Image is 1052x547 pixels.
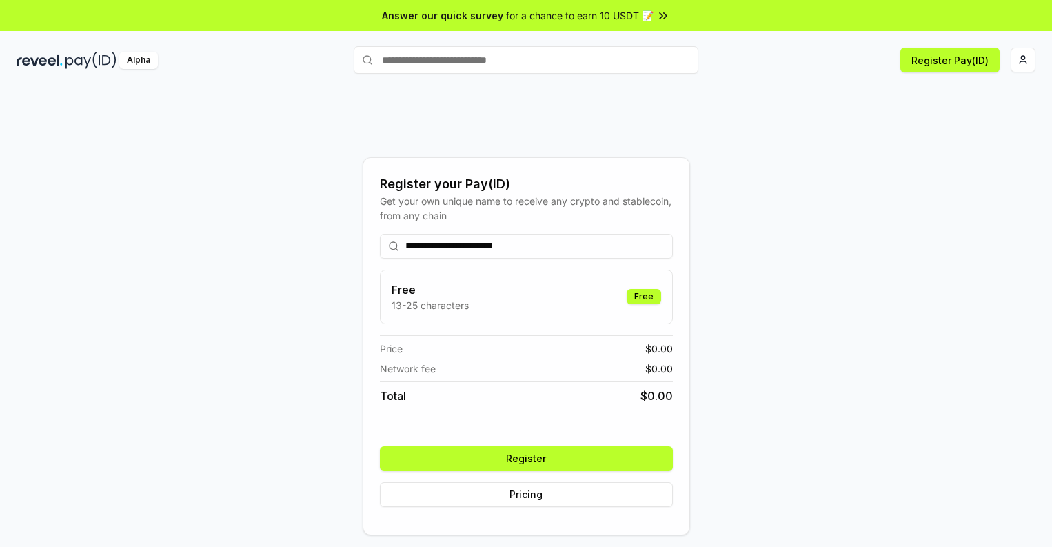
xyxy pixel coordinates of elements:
[380,388,406,404] span: Total
[382,8,503,23] span: Answer our quick survey
[380,361,436,376] span: Network fee
[380,194,673,223] div: Get your own unique name to receive any crypto and stablecoin, from any chain
[627,289,661,304] div: Free
[640,388,673,404] span: $ 0.00
[65,52,117,69] img: pay_id
[17,52,63,69] img: reveel_dark
[506,8,654,23] span: for a chance to earn 10 USDT 📝
[392,298,469,312] p: 13-25 characters
[380,482,673,507] button: Pricing
[119,52,158,69] div: Alpha
[645,361,673,376] span: $ 0.00
[380,446,673,471] button: Register
[380,341,403,356] span: Price
[392,281,469,298] h3: Free
[645,341,673,356] span: $ 0.00
[380,175,673,194] div: Register your Pay(ID)
[900,48,1000,72] button: Register Pay(ID)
